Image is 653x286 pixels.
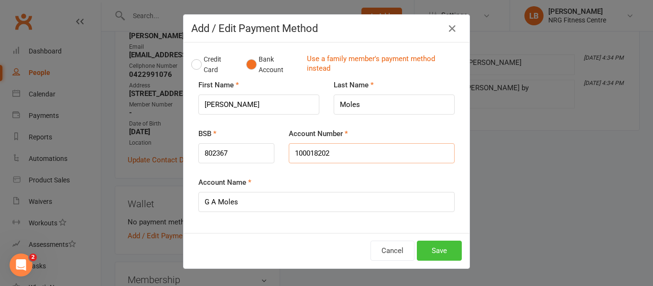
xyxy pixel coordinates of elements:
a: Use a family member's payment method instead [307,54,457,75]
iframe: Intercom live chat [10,254,33,276]
button: Close [445,21,460,36]
button: Credit Card [191,50,236,79]
button: Cancel [370,241,414,261]
span: 2 [29,254,37,261]
label: BSB [198,128,217,139]
button: Bank Account [246,50,299,79]
button: Save [417,241,462,261]
h4: Add / Edit Payment Method [191,22,462,34]
input: NNNNNN [198,143,274,163]
label: First Name [198,79,239,91]
label: Last Name [334,79,374,91]
label: Account Number [289,128,348,139]
label: Account Name [198,177,251,188]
